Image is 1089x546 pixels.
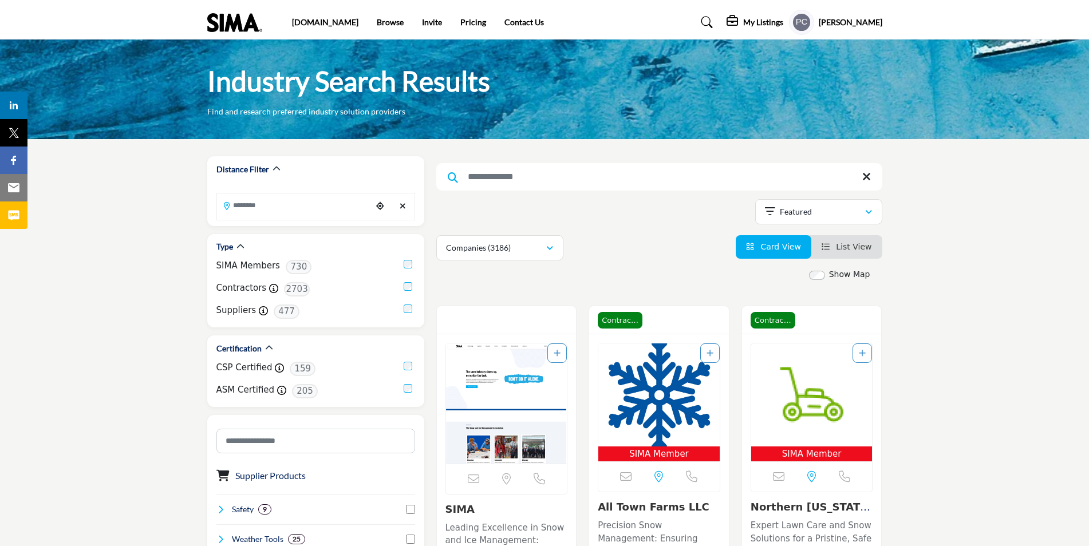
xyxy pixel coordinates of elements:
[404,282,412,291] input: Contractors checkbox
[216,241,233,252] h2: Type
[404,260,412,268] input: SIMA Members checkbox
[743,17,783,27] h5: My Listings
[284,282,310,296] span: 2703
[293,535,301,543] b: 25
[753,448,870,461] span: SIMA Member
[822,242,872,251] a: View List
[372,194,389,219] div: Choose your current location
[216,164,269,175] h2: Distance Filter
[598,343,720,446] img: All Town Farms LLC
[736,235,811,259] li: Card View
[288,534,305,544] div: 25 Results For Weather Tools
[598,343,720,462] a: Open Listing in new tab
[554,349,561,358] a: Add To List
[829,268,870,280] label: Show Map
[460,17,486,27] a: Pricing
[217,194,372,216] input: Search Location
[504,17,544,27] a: Contact Us
[819,17,882,28] h5: [PERSON_NAME]
[394,194,412,219] div: Clear search location
[216,361,273,374] label: CSP Certified
[377,17,404,27] a: Browse
[751,501,872,525] a: Northern [US_STATE] Lawn &...
[404,362,412,370] input: CSP Certified checkbox
[446,343,567,464] img: SIMA
[751,312,795,329] span: Contractor
[216,383,275,397] label: ASM Certified
[598,312,642,329] span: Contractor
[707,349,713,358] a: Add To List
[207,106,405,117] p: Find and research preferred industry solution providers
[445,503,475,515] a: SIMA
[207,64,490,99] h1: Industry Search Results
[690,13,720,31] a: Search
[290,362,315,376] span: 159
[780,206,812,217] p: Featured
[258,504,271,515] div: 9 Results For Safety
[404,384,412,393] input: ASM Certified checkbox
[406,535,415,544] input: Select Weather Tools checkbox
[746,242,801,251] a: View Card
[292,17,358,27] a: [DOMAIN_NAME]
[751,343,873,462] a: Open Listing in new tab
[601,448,717,461] span: SIMA Member
[755,199,882,224] button: Featured
[207,13,268,32] img: Site Logo
[404,304,412,313] input: Suppliers checkbox
[446,242,511,254] p: Companies (3186)
[232,533,283,545] h4: Weather Tools: Weather Tools refer to instruments, software, and technologies used to monitor, pr...
[232,504,254,515] h4: Safety: Safety refers to the measures, practices, and protocols implemented to protect individual...
[836,242,871,251] span: List View
[789,10,814,35] button: Show hide supplier dropdown
[235,469,306,482] button: Supplier Products
[422,17,442,27] a: Invite
[446,343,567,464] a: Open Listing in new tab
[286,260,311,274] span: 730
[436,163,882,191] input: Search Keyword
[216,259,280,272] label: SIMA Members
[445,503,568,516] h3: SIMA
[216,429,415,453] input: Search Category
[406,505,415,514] input: Select Safety checkbox
[811,235,882,259] li: List View
[263,505,267,513] b: 9
[274,304,299,319] span: 477
[216,343,262,354] h2: Certification
[216,304,257,317] label: Suppliers
[292,384,318,398] span: 205
[727,15,783,29] div: My Listings
[751,343,873,446] img: Northern Iowa Lawn & Snow
[751,501,873,513] h3: Northern Iowa Lawn & Snow
[760,242,800,251] span: Card View
[598,501,720,513] h3: All Town Farms LLC
[436,235,563,260] button: Companies (3186)
[216,282,267,295] label: Contractors
[598,501,709,513] a: All Town Farms LLC
[859,349,866,358] a: Add To List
